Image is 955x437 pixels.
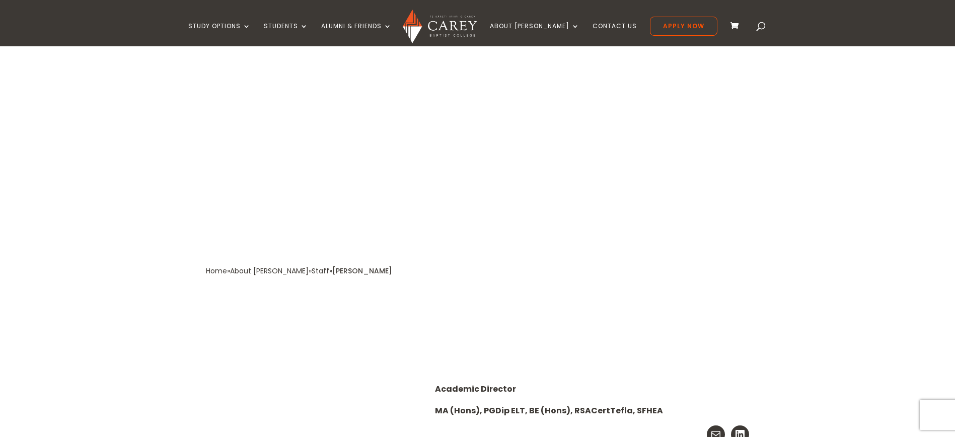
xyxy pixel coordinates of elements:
div: [PERSON_NAME] [332,264,392,278]
a: Alumni & Friends [321,23,392,46]
a: About [PERSON_NAME] [490,23,579,46]
strong: MA (Hons), PGDip ELT, BE (Hons), RSACertTefla, SFHEA [435,405,663,416]
a: Students [264,23,308,46]
a: Contact Us [593,23,637,46]
a: Apply Now [650,17,717,36]
img: Carey Baptist College [403,10,477,43]
a: Home [206,266,227,276]
a: About [PERSON_NAME] [230,266,309,276]
div: » » » [206,264,332,278]
strong: Academic Director [435,383,516,395]
a: Staff [312,266,329,276]
a: Study Options [188,23,251,46]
